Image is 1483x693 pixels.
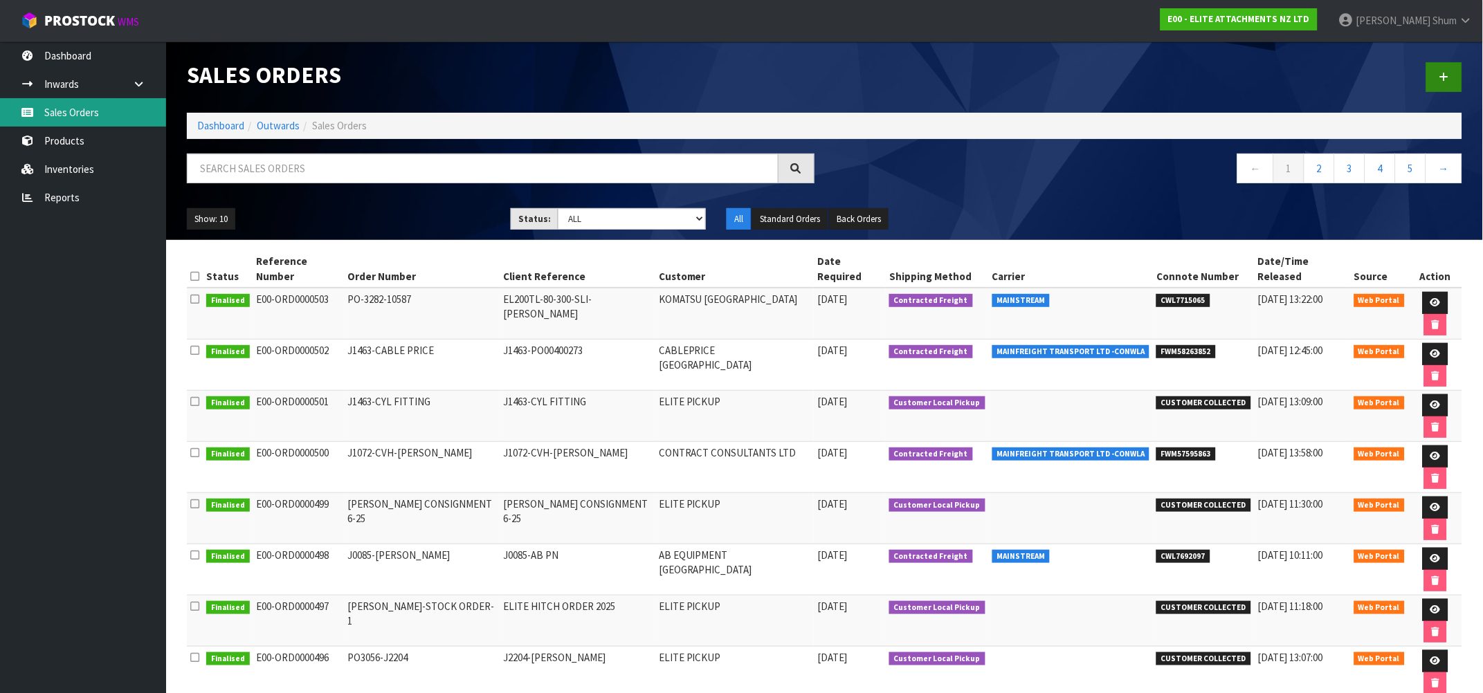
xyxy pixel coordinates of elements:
[1258,548,1323,562] span: [DATE] 10:11:00
[253,288,345,340] td: E00-ORD0000503
[1351,250,1409,288] th: Source
[655,442,814,493] td: CONTRACT CONSULTANTS LTD
[817,497,847,510] span: [DATE]
[1156,601,1251,615] span: CUSTOMER COLLECTED
[500,595,655,647] td: ELITE HITCH ORDER 2025
[817,344,847,357] span: [DATE]
[1354,294,1405,308] span: Web Portal
[1168,13,1310,25] strong: E00 - ELITE ATTACHMENTS NZ LTD
[655,340,814,391] td: CABLEPRICE [GEOGRAPHIC_DATA]
[1334,154,1365,183] a: 3
[817,395,847,408] span: [DATE]
[817,548,847,562] span: [DATE]
[257,119,300,132] a: Outwards
[206,345,250,359] span: Finalised
[44,12,115,30] span: ProStock
[345,340,500,391] td: J1463-CABLE PRICE
[1258,344,1323,357] span: [DATE] 12:45:00
[1408,250,1462,288] th: Action
[500,442,655,493] td: J1072-CVH-[PERSON_NAME]
[1258,293,1323,306] span: [DATE] 13:22:00
[187,154,779,183] input: Search sales orders
[206,601,250,615] span: Finalised
[253,595,345,647] td: E00-ORD0000497
[1354,345,1405,359] span: Web Portal
[500,544,655,595] td: J0085-AB PN
[1354,652,1405,666] span: Web Portal
[1354,499,1405,512] span: Web Portal
[206,652,250,666] span: Finalised
[500,340,655,391] td: J1463-PO00400273
[206,447,250,461] span: Finalised
[206,550,250,564] span: Finalised
[727,208,751,230] button: All
[889,447,973,461] span: Contracted Freight
[253,250,345,288] th: Reference Number
[253,391,345,442] td: E00-ORD0000501
[1153,250,1255,288] th: Connote Number
[1156,345,1216,359] span: FWM58263852
[655,595,814,647] td: ELITE PICKUP
[817,651,847,664] span: [DATE]
[253,442,345,493] td: E00-ORD0000500
[1354,447,1405,461] span: Web Portal
[312,119,367,132] span: Sales Orders
[992,294,1050,308] span: MAINSTREAM
[187,62,815,87] h1: Sales Orders
[889,396,985,410] span: Customer Local Pickup
[889,499,985,512] span: Customer Local Pickup
[655,288,814,340] td: KOMATSU [GEOGRAPHIC_DATA]
[1426,154,1462,183] a: →
[1356,14,1431,27] span: [PERSON_NAME]
[817,293,847,306] span: [DATE]
[889,550,973,564] span: Contracted Freight
[1156,550,1210,564] span: CWL7692097
[1156,652,1251,666] span: CUSTOMER COLLECTED
[500,391,655,442] td: J1463-CYL FITTING
[817,446,847,459] span: [DATE]
[989,250,1154,288] th: Carrier
[1237,154,1274,183] a: ←
[253,493,345,544] td: E00-ORD0000499
[253,544,345,595] td: E00-ORD0000498
[829,208,889,230] button: Back Orders
[992,345,1150,359] span: MAINFREIGHT TRANSPORT LTD -CONWLA
[345,595,500,647] td: [PERSON_NAME]-STOCK ORDER-1
[1258,497,1323,510] span: [DATE] 11:30:00
[206,499,250,512] span: Finalised
[345,391,500,442] td: J1463-CYL FITTING
[518,213,551,225] strong: Status:
[1258,395,1323,408] span: [DATE] 13:09:00
[889,294,973,308] span: Contracted Freight
[1395,154,1426,183] a: 5
[345,250,500,288] th: Order Number
[1156,499,1251,512] span: CUSTOMER COLLECTED
[253,340,345,391] td: E00-ORD0000502
[1365,154,1396,183] a: 4
[752,208,828,230] button: Standard Orders
[1258,446,1323,459] span: [DATE] 13:58:00
[500,493,655,544] td: [PERSON_NAME] CONSIGNMENT 6-25
[187,208,235,230] button: Show: 10
[655,391,814,442] td: ELITE PICKUP
[345,493,500,544] td: [PERSON_NAME] CONSIGNMENT 6-25
[1433,14,1457,27] span: Shum
[992,550,1050,564] span: MAINSTREAM
[886,250,989,288] th: Shipping Method
[889,345,973,359] span: Contracted Freight
[345,288,500,340] td: PO-3282-10587
[1156,396,1251,410] span: CUSTOMER COLLECTED
[206,294,250,308] span: Finalised
[1156,294,1210,308] span: CWL7715065
[118,15,139,28] small: WMS
[206,396,250,410] span: Finalised
[500,250,655,288] th: Client Reference
[345,544,500,595] td: J0085-[PERSON_NAME]
[655,493,814,544] td: ELITE PICKUP
[21,12,38,29] img: cube-alt.png
[889,601,985,615] span: Customer Local Pickup
[889,652,985,666] span: Customer Local Pickup
[1354,601,1405,615] span: Web Portal
[817,600,847,613] span: [DATE]
[835,154,1463,187] nav: Page navigation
